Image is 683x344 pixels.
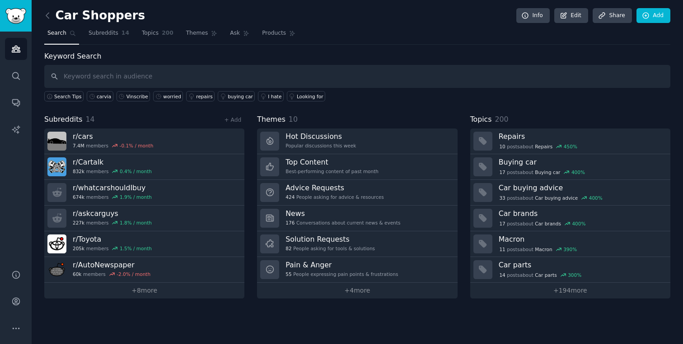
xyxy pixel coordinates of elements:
[257,206,457,231] a: News176Conversations about current news & events
[44,9,145,23] h2: Car Shoppers
[257,114,285,125] span: Themes
[73,194,152,200] div: members
[258,91,284,101] a: I hate
[186,91,215,101] a: repairs
[495,115,508,124] span: 200
[285,220,295,226] span: 176
[86,115,95,124] span: 14
[499,142,578,151] div: post s about
[499,220,587,228] div: post s about
[44,180,244,206] a: r/whatcarshouldIbuy674kmembers1.9% / month
[44,154,244,180] a: r/Cartalk832kmembers0.4% / month
[564,143,577,150] div: 450 %
[499,169,505,175] span: 17
[535,272,557,278] span: Car parts
[257,154,457,180] a: Top ContentBest-performing content of past month
[535,169,560,175] span: Buying car
[285,132,356,141] h3: Hot Discussions
[499,246,505,252] span: 11
[289,115,298,124] span: 10
[120,194,152,200] div: 1.9 % / month
[73,245,84,252] span: 205k
[44,231,244,257] a: r/Toyota205kmembers1.5% / month
[268,93,281,100] div: I hate
[142,29,159,37] span: Topics
[535,246,552,252] span: Macron
[44,52,101,60] label: Keyword Search
[285,157,379,167] h3: Top Content
[162,29,173,37] span: 200
[470,283,670,298] a: +194more
[593,8,632,23] a: Share
[47,234,66,253] img: Toyota
[73,168,84,174] span: 832k
[499,132,664,141] h3: Repairs
[44,114,83,125] span: Subreddits
[554,8,588,23] a: Edit
[224,117,241,123] a: + Add
[535,195,578,201] span: Car buying advice
[183,26,221,45] a: Themes
[285,271,291,277] span: 55
[120,245,152,252] div: 1.5 % / month
[73,220,84,226] span: 227k
[126,93,148,100] div: Vinscribe
[73,157,152,167] h3: r/ Cartalk
[73,245,152,252] div: members
[499,260,664,270] h3: Car parts
[499,271,582,279] div: post s about
[196,93,212,100] div: repairs
[163,93,181,100] div: worried
[499,195,505,201] span: 33
[44,283,244,298] a: +8more
[259,26,299,45] a: Products
[568,272,581,278] div: 300 %
[499,183,664,193] h3: Car buying advice
[285,234,375,244] h3: Solution Requests
[257,283,457,298] a: +4more
[44,26,79,45] a: Search
[73,142,84,149] span: 7.4M
[73,132,153,141] h3: r/ cars
[285,183,384,193] h3: Advice Requests
[257,231,457,257] a: Solution Requests82People asking for tools & solutions
[120,220,152,226] div: 1.8 % / month
[470,114,492,125] span: Topics
[139,26,177,45] a: Topics200
[218,91,255,101] a: buying car
[47,132,66,151] img: cars
[227,26,253,45] a: Ask
[73,194,84,200] span: 674k
[87,91,113,101] a: carvia
[44,257,244,283] a: r/AutoNewspaper60kmembers-2.0% / month
[73,209,152,218] h3: r/ askcarguys
[230,29,240,37] span: Ask
[85,26,132,45] a: Subreddits14
[73,142,153,149] div: members
[535,220,561,227] span: Car brands
[285,194,384,200] div: People asking for advice & resources
[285,271,398,277] div: People expressing pain points & frustrations
[297,93,323,100] div: Looking for
[285,245,291,252] span: 82
[257,257,457,283] a: Pain & Anger55People expressing pain points & frustrations
[122,29,129,37] span: 14
[470,206,670,231] a: Car brands17postsaboutCar brands400%
[44,128,244,154] a: r/cars7.4Mmembers-0.1% / month
[285,209,400,218] h3: News
[120,168,152,174] div: 0.4 % / month
[54,93,82,100] span: Search Tips
[285,245,375,252] div: People asking for tools & solutions
[470,128,670,154] a: Repairs10postsaboutRepairs450%
[73,271,81,277] span: 60k
[47,260,66,279] img: AutoNewspaper
[117,91,150,101] a: Vinscribe
[44,91,84,101] button: Search Tips
[470,257,670,283] a: Car parts14postsaboutCar parts300%
[262,29,286,37] span: Products
[589,195,603,201] div: 400 %
[5,8,26,24] img: GummySearch logo
[89,29,118,37] span: Subreddits
[285,260,398,270] h3: Pain & Anger
[499,234,664,244] h3: Macron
